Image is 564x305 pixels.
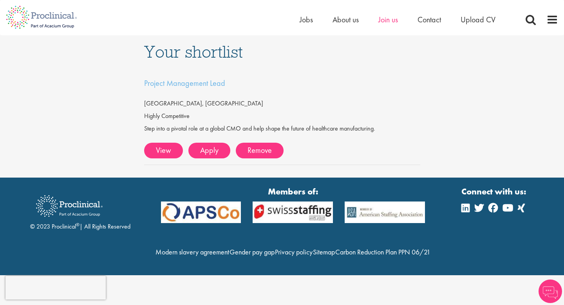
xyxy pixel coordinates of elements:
a: Apply [188,143,230,158]
a: Modern slavery agreement [155,247,229,256]
img: Proclinical Recruitment [30,190,108,222]
a: Jobs [300,15,313,25]
strong: Members of: [161,185,425,198]
a: Join us [378,15,398,25]
strong: Connect with us: [461,185,528,198]
a: Contact [418,15,441,25]
a: Carbon Reduction Plan PPN 06/21 [335,247,430,256]
div: [GEOGRAPHIC_DATA], [GEOGRAPHIC_DATA] [144,97,420,110]
img: Chatbot [539,280,562,303]
a: Upload CV [461,15,495,25]
img: APSCo [247,202,339,223]
a: Project Management Lead [144,78,225,88]
a: About us [333,15,359,25]
a: Sitemap [313,247,335,256]
sup: ® [76,221,80,228]
iframe: reCAPTCHA [5,276,106,300]
a: View [144,143,183,158]
div: Highly Competitive [144,110,420,122]
div: Step into a pivotal role at a global CMO and help shape the future of healthcare manufacturing. [144,122,420,135]
span: Your shortlist [144,41,243,62]
img: APSCo [339,202,431,223]
a: Privacy policy [275,247,313,256]
div: © 2023 Proclinical | All Rights Reserved [30,189,130,231]
a: Gender pay gap [230,247,275,256]
img: APSCo [155,202,247,223]
a: Remove [236,143,284,158]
